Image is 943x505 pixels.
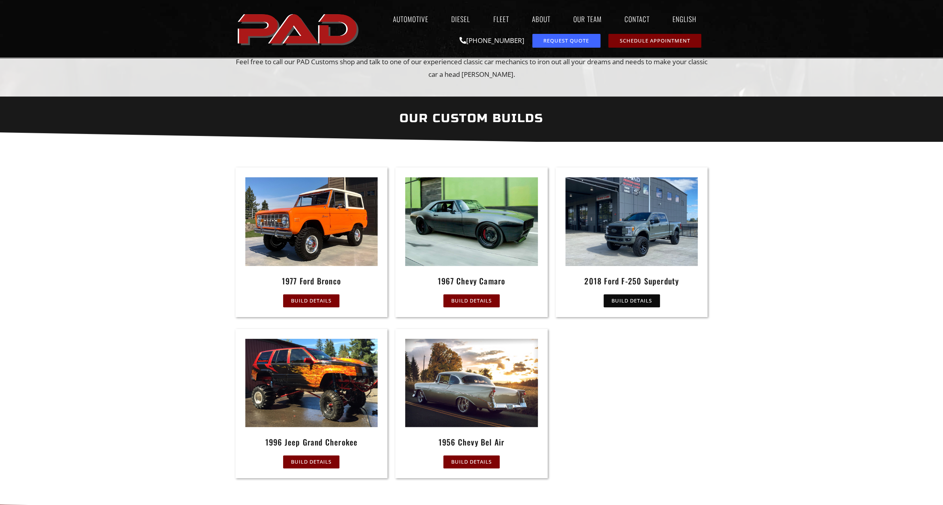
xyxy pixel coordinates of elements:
[283,455,339,468] a: Build Details
[444,10,478,28] a: Diesel
[245,177,378,265] img: An orange classic Ford Bronco with a white roof is parked on a driveway in front of a garage unde...
[405,177,538,265] img: A sleek, black classic muscle car with tinted windows is driving on a concrete road past a green ...
[235,56,708,81] p: Feel free to call our PAD Customs shop and talk to one of our experienced classic car mechanics t...
[245,435,378,449] h2: 1996 Jeep Grand Cherokee
[405,274,538,288] h2: 1967 Chevy Camaro
[608,34,702,48] a: schedule repair or service appointment
[405,435,538,449] h2: 1956 Chevy Bel Air
[443,294,500,307] a: Build Details
[617,10,657,28] a: Contact
[245,339,378,427] img: A lifted Jeep SUV with oversized off-road tires and orange flame graphics is parked on a wet pave...
[291,298,332,303] span: Build Details
[245,274,378,288] h2: 1977 Ford Bronco
[443,455,500,468] a: Build Details
[532,34,600,48] a: request a service or repair quote
[451,459,492,464] span: Build Details
[619,38,690,43] span: Schedule Appointment
[565,10,609,28] a: Our Team
[291,459,332,464] span: Build Details
[459,36,524,45] a: [PHONE_NUMBER]
[604,294,660,307] a: Build Details
[543,38,589,43] span: Request Quote
[235,7,363,50] img: The image shows the word "PAD" in bold, red, uppercase letters with a slight shadow effect.
[451,298,492,303] span: Build Details
[235,7,363,50] a: pro automotive and diesel home page
[665,10,708,28] a: English
[565,274,698,288] h2: 2018 Ford F-250 Superduty
[363,10,708,28] nav: Menu
[235,106,708,130] h2: our Custom Builds
[385,10,436,28] a: Automotive
[485,10,516,28] a: Fleet
[283,294,339,307] a: Build Details
[565,177,698,265] img: A gray Ford pickup truck with large off-road tires is parked outside an automotive service and ti...
[611,298,652,303] span: Build Details
[524,10,558,28] a: About
[405,339,538,427] img: A classic silver car with chrome wheels is parked on a rural road at sunset, with trees and grass...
